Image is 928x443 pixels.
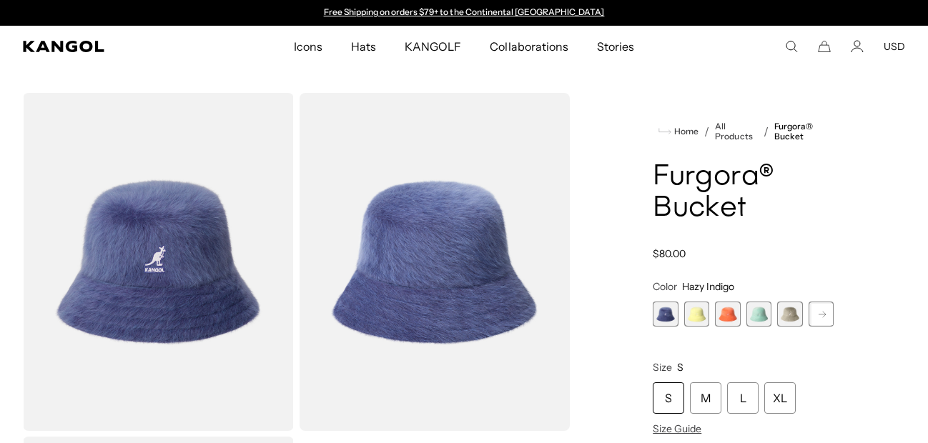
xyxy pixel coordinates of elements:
label: Deep Plum [809,302,834,327]
a: Home [658,125,699,138]
span: Hats [351,26,376,67]
img: color-hazy-indigo [23,93,294,431]
div: XL [764,382,796,414]
a: Stories [583,26,648,67]
div: 3 of 10 [715,302,740,327]
div: Announcement [317,7,611,19]
div: S [653,382,684,414]
h1: Furgora® Bucket [653,161,834,224]
slideshow-component: Announcement bar [317,7,611,19]
span: KANGOLF [405,26,461,67]
label: Hazy Indigo [653,302,678,327]
li: / [699,123,709,140]
div: M [690,382,721,414]
a: All Products [715,121,757,141]
img: color-hazy-indigo [300,93,571,431]
label: Warm Grey [777,302,802,327]
div: 2 of 10 [684,302,709,327]
div: 6 of 10 [809,302,834,327]
a: Icons [280,26,337,67]
div: 5 of 10 [777,302,802,327]
span: Hazy Indigo [682,280,734,293]
span: Home [671,126,699,136]
span: Stories [597,26,634,67]
a: Furgora® Bucket [774,121,834,141]
a: Kangol [23,41,194,52]
a: Collaborations [475,26,582,67]
span: Size Guide [653,422,701,435]
nav: breadcrumbs [653,121,834,141]
span: Size [653,361,672,374]
summary: Search here [785,40,798,53]
div: 1 of 10 [653,302,678,327]
div: L [727,382,759,414]
label: Coral Flame [715,302,740,327]
a: Free Shipping on orders $79+ to the Continental [GEOGRAPHIC_DATA] [324,6,605,17]
span: Icons [294,26,322,67]
button: Cart [818,40,831,53]
label: Butter Chiffon [684,302,709,327]
button: USD [884,40,905,53]
a: Account [851,40,864,53]
span: $80.00 [653,247,686,260]
a: Hats [337,26,390,67]
label: Aquatic [746,302,771,327]
a: KANGOLF [390,26,475,67]
span: Color [653,280,677,293]
span: Collaborations [490,26,568,67]
div: 1 of 2 [317,7,611,19]
li: / [758,123,769,140]
span: S [677,361,683,374]
div: 4 of 10 [746,302,771,327]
